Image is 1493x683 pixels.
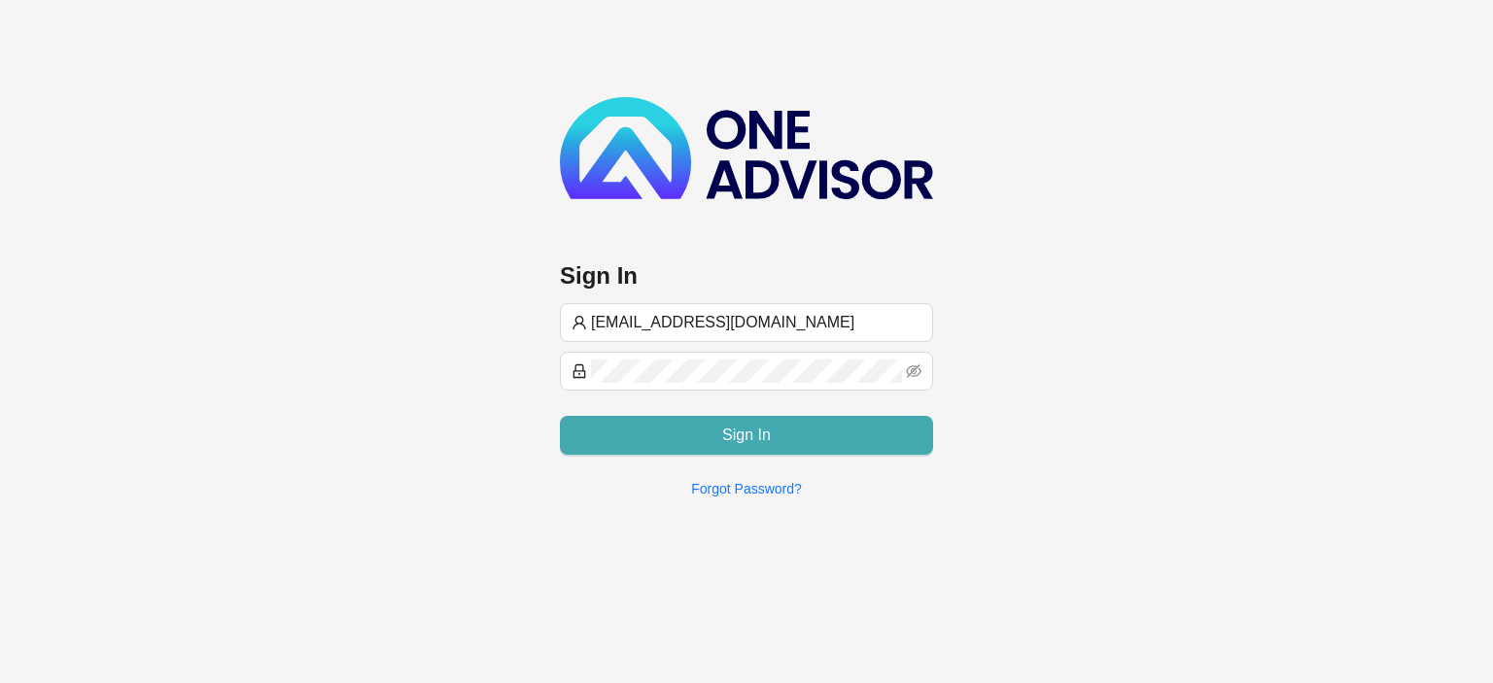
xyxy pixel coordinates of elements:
a: Forgot Password? [691,481,802,496]
button: Sign In [560,416,933,455]
span: Sign In [722,424,771,447]
span: lock [572,363,587,379]
input: Username [591,311,921,334]
span: user [572,315,587,330]
h3: Sign In [560,260,933,291]
img: b89e593ecd872904241dc73b71df2e41-logo-dark.svg [560,97,933,199]
span: eye-invisible [906,363,921,379]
